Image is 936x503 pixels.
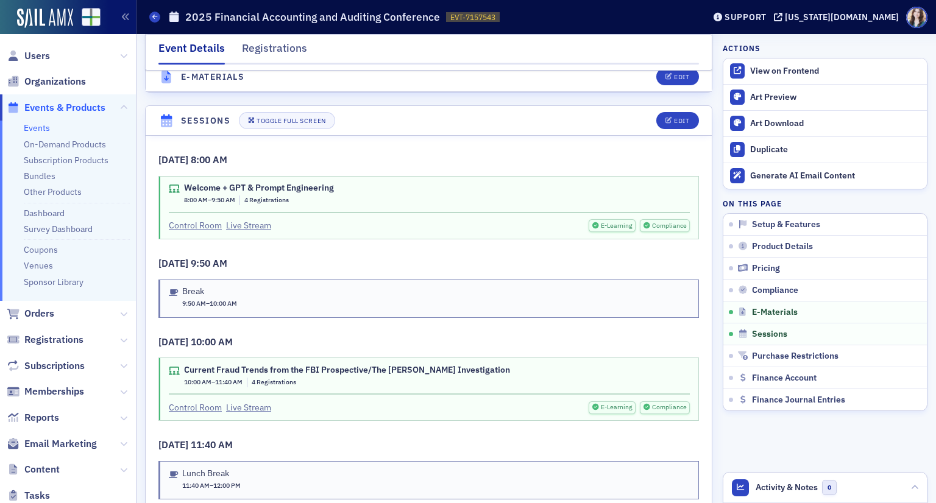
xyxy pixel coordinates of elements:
a: Survey Dashboard [24,223,93,234]
span: Orders [24,307,54,320]
a: Control Room [169,219,222,232]
a: Art Preview [723,85,927,110]
span: Subscriptions [24,359,85,373]
span: Organizations [24,75,86,88]
span: EVT-7157543 [450,12,495,23]
span: Email Marketing [24,437,97,451]
button: Toggle Full Screen [239,112,335,129]
span: Memberships [24,385,84,398]
span: Events & Products [24,101,105,114]
a: Email Marketing [7,437,97,451]
div: Current Fraud Trends from the FBI Prospective/The [PERSON_NAME] Investigation [184,365,510,376]
span: 0 [822,480,837,495]
span: 4 Registrations [244,195,289,204]
div: Art Preview [750,92,921,103]
a: Sponsor Library [24,276,83,287]
button: Edit [656,68,698,85]
div: [US_STATE][DOMAIN_NAME] [785,12,899,23]
div: Toggle Full Screen [257,118,325,124]
div: Support [725,12,767,23]
span: Pricing [752,263,780,274]
a: Dashboard [24,208,65,219]
span: Activity & Notes [756,481,818,494]
div: Edit [674,74,689,80]
div: Art Download [750,118,921,129]
a: Memberships [7,385,84,398]
div: Generate AI Email Content [750,171,921,181]
div: Break [182,286,237,297]
a: Reports [7,411,59,424]
a: Art Download [723,110,927,136]
a: Bundles [24,171,55,181]
button: Edit [656,112,698,129]
span: E-Materials [752,307,798,318]
a: Organizations [7,75,86,88]
span: Users [24,49,50,63]
div: Welcome + GPT & Prompt Engineering [184,183,334,194]
a: Venues [24,260,53,271]
span: 9:50 AM [191,257,227,269]
span: Content [24,463,60,476]
div: Edit [674,118,689,124]
a: Events [24,122,50,133]
a: Tasks [7,489,50,502]
div: Lunch Break [182,468,241,479]
span: Compliance [651,221,687,231]
img: SailAMX [17,9,73,28]
a: View on Frontend [723,58,927,84]
span: Compliance [651,403,687,412]
div: Event Details [158,40,225,65]
button: Generate AI Email Content [723,163,927,189]
span: – [182,299,237,309]
time: 8:00 AM [184,195,208,204]
span: Sessions [752,329,787,340]
time: 9:50 AM [182,299,206,308]
span: 11:40 AM [191,438,233,451]
span: [DATE] [158,153,191,166]
span: Setup & Features [752,219,820,230]
span: – [184,195,235,205]
span: 10:00 AM [191,336,233,348]
h4: Sessions [181,114,230,127]
a: Events & Products [7,101,105,114]
span: Purchase Restrictions [752,351,838,362]
span: Profile [906,7,927,28]
a: Orders [7,307,54,320]
span: – [182,481,241,491]
a: Registrations [7,333,83,346]
a: Content [7,463,60,476]
a: Live Stream [226,401,271,414]
a: Live Stream [226,219,271,232]
div: Duplicate [750,144,921,155]
time: 10:00 AM [210,299,237,308]
span: [DATE] [158,438,191,451]
span: Reports [24,411,59,424]
time: 12:00 PM [213,481,241,490]
span: E-Learning [600,221,633,231]
a: On-Demand Products [24,139,106,150]
span: E-Learning [600,403,633,412]
img: SailAMX [82,8,101,27]
span: Registrations [24,333,83,346]
h1: 2025 Financial Accounting and Auditing Conference [185,10,440,24]
a: Control Room [169,401,222,414]
a: Subscription Products [24,155,108,166]
button: Duplicate [723,136,927,163]
h4: Actions [723,43,760,54]
time: 11:40 AM [215,378,243,386]
a: View Homepage [73,8,101,29]
span: Finance Account [752,373,817,384]
h4: E-Materials [181,71,244,83]
span: Tasks [24,489,50,502]
a: Coupons [24,244,58,255]
time: 11:40 AM [182,481,210,490]
a: Subscriptions [7,359,85,373]
a: Users [7,49,50,63]
button: [US_STATE][DOMAIN_NAME] [774,13,903,21]
span: Product Details [752,241,813,252]
a: Other Products [24,186,82,197]
div: Registrations [242,40,307,63]
span: – [184,378,243,387]
span: 8:00 AM [191,153,227,166]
